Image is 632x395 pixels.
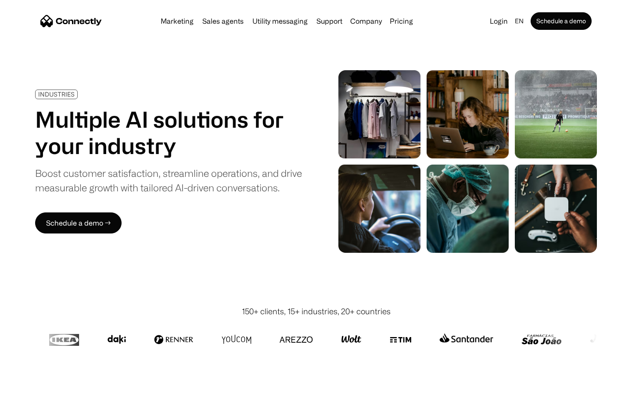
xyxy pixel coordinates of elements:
ul: Language list [18,380,53,392]
div: Company [350,15,382,27]
a: Utility messaging [249,18,311,25]
a: Sales agents [199,18,247,25]
a: Login [486,15,511,27]
div: INDUSTRIES [38,91,75,97]
a: Pricing [386,18,417,25]
h1: Multiple AI solutions for your industry [35,106,302,159]
div: Boost customer satisfaction, streamline operations, and drive measurable growth with tailored AI-... [35,166,302,195]
aside: Language selected: English [9,379,53,392]
div: en [515,15,524,27]
a: Marketing [157,18,197,25]
a: Support [313,18,346,25]
a: Schedule a demo → [35,212,122,233]
div: 150+ clients, 15+ industries, 20+ countries [242,305,391,317]
a: Schedule a demo [531,12,592,30]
